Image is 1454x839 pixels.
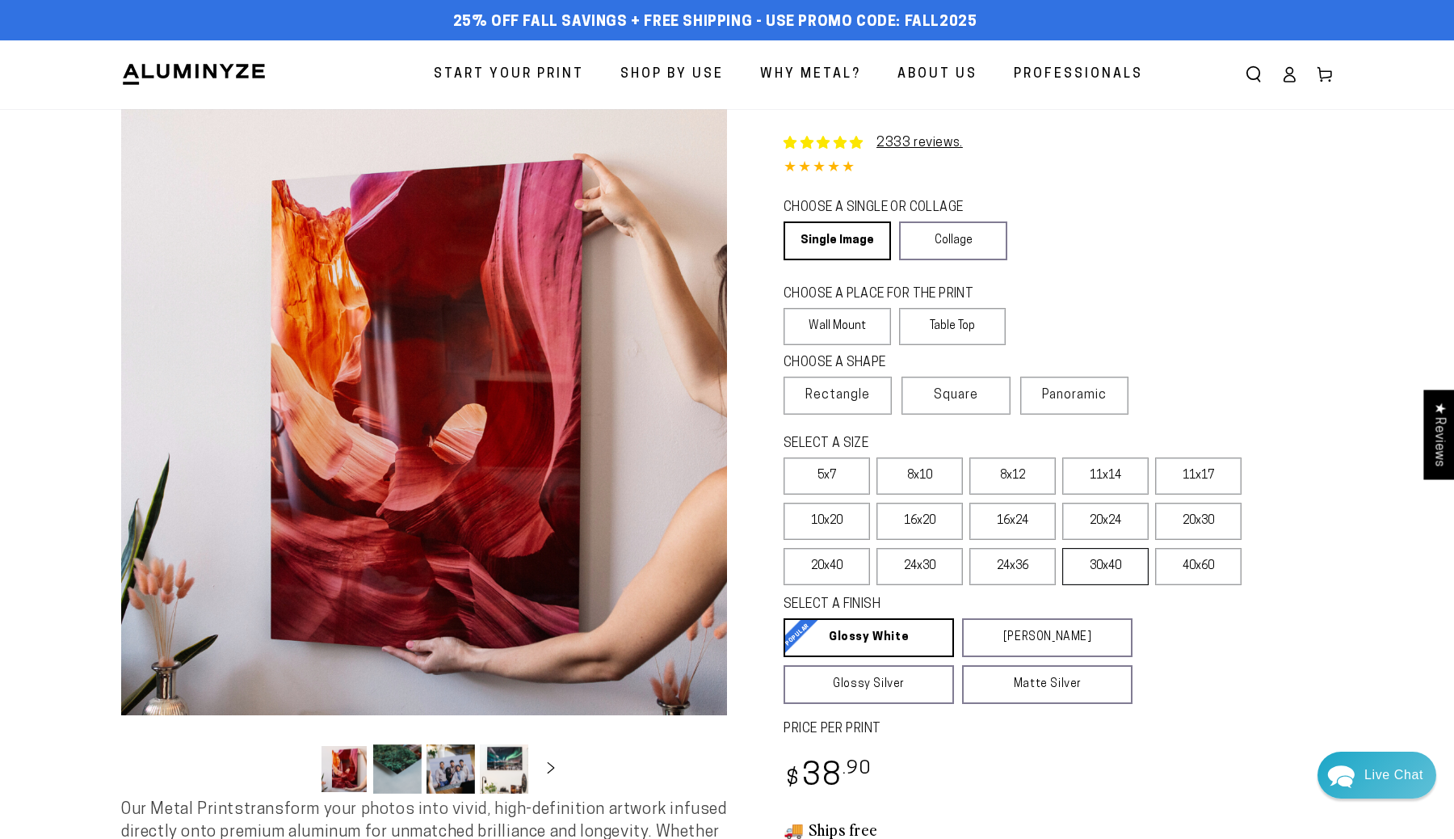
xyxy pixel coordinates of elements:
[1317,752,1436,799] div: Chat widget toggle
[784,199,992,217] legend: CHOOSE A SINGLE OR COLLAGE
[885,53,990,96] a: About Us
[784,618,954,657] a: Glossy White
[480,744,528,794] button: Load image 4 in gallery view
[784,720,1333,739] label: PRICE PER PRINT
[784,503,870,540] label: 10x20
[784,596,1094,614] legend: SELECT A FINISH
[748,53,873,96] a: Why Metal?
[934,386,978,405] span: Square
[876,503,963,540] label: 16x20
[876,548,963,585] label: 24x30
[784,354,994,373] legend: CHOOSE A SHAPE
[373,744,422,794] button: Load image 2 in gallery view
[121,62,267,86] img: Aluminyze
[962,665,1133,704] a: Matte Silver
[453,14,977,32] span: 25% off FALL Savings + Free Shipping - Use Promo Code: FALL2025
[784,157,1333,180] div: 4.85 out of 5.0 stars
[121,109,727,799] media-gallery: Gallery Viewer
[1155,457,1242,495] label: 11x17
[1155,548,1242,585] label: 40x60
[969,548,1056,585] label: 24x36
[969,503,1056,540] label: 16x24
[1002,53,1155,96] a: Professionals
[422,53,596,96] a: Start Your Print
[876,457,963,495] label: 8x10
[427,744,475,794] button: Load image 3 in gallery view
[784,548,870,585] label: 20x40
[899,221,1006,260] a: Collage
[1042,389,1107,402] span: Panoramic
[1423,390,1454,479] div: Click to open Judge.me floating reviews tab
[805,386,870,405] span: Rectangle
[1062,457,1149,495] label: 11x14
[533,751,569,786] button: Slide right
[1236,57,1271,92] summary: Search our site
[320,744,368,794] button: Load image 1 in gallery view
[784,457,870,495] label: 5x7
[784,435,1107,453] legend: SELECT A SIZE
[784,285,991,304] legend: CHOOSE A PLACE FOR THE PRINT
[784,308,891,345] label: Wall Mount
[899,308,1006,345] label: Table Top
[784,761,872,793] bdi: 38
[962,618,1133,657] a: [PERSON_NAME]
[1062,503,1149,540] label: 20x24
[620,63,724,86] span: Shop By Use
[969,457,1056,495] label: 8x12
[1364,752,1423,799] div: Contact Us Directly
[897,63,977,86] span: About Us
[843,760,872,778] sup: .90
[1062,548,1149,585] label: 30x40
[784,221,891,260] a: Single Image
[760,63,861,86] span: Why Metal?
[1014,63,1143,86] span: Professionals
[434,63,584,86] span: Start Your Print
[608,53,736,96] a: Shop By Use
[784,665,954,704] a: Glossy Silver
[1155,503,1242,540] label: 20x30
[279,751,315,786] button: Slide left
[786,769,800,791] span: $
[876,137,963,150] a: 2333 reviews.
